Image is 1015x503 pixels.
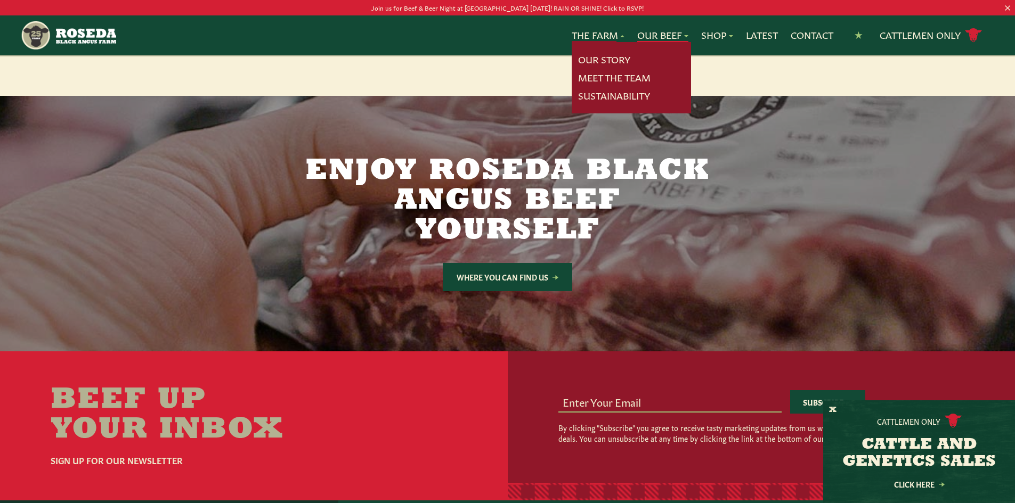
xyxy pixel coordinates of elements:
[572,28,624,42] a: The Farm
[871,481,967,488] a: Click Here
[303,156,712,246] h2: Enjoy Roseda Black Angus Beef Yourself
[637,28,688,42] a: Our Beef
[51,453,323,466] h6: Sign Up For Our Newsletter
[20,15,995,55] nav: Main Navigation
[443,263,572,291] a: Where You Can Find Us
[558,391,782,411] input: Enter Your Email
[829,405,837,416] button: X
[578,89,650,103] a: Sustainability
[578,53,630,67] a: Our Story
[790,390,865,414] button: Subscribe →
[837,436,1002,471] h3: CATTLE AND GENETICS SALES
[558,422,865,443] p: By clicking "Subscribe" you agree to receive tasty marketing updates from us with delicious deals...
[51,385,323,445] h2: Beef Up Your Inbox
[877,416,940,426] p: Cattlemen Only
[578,71,651,85] a: Meet The Team
[701,28,733,42] a: Shop
[880,26,982,45] a: Cattlemen Only
[945,414,962,428] img: cattle-icon.svg
[791,28,833,42] a: Contact
[746,28,778,42] a: Latest
[20,20,116,51] img: https://roseda.com/wp-content/uploads/2021/05/roseda-25-header.png
[51,2,964,13] p: Join us for Beef & Beer Night at [GEOGRAPHIC_DATA] [DATE]! RAIN OR SHINE! Click to RSVP!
